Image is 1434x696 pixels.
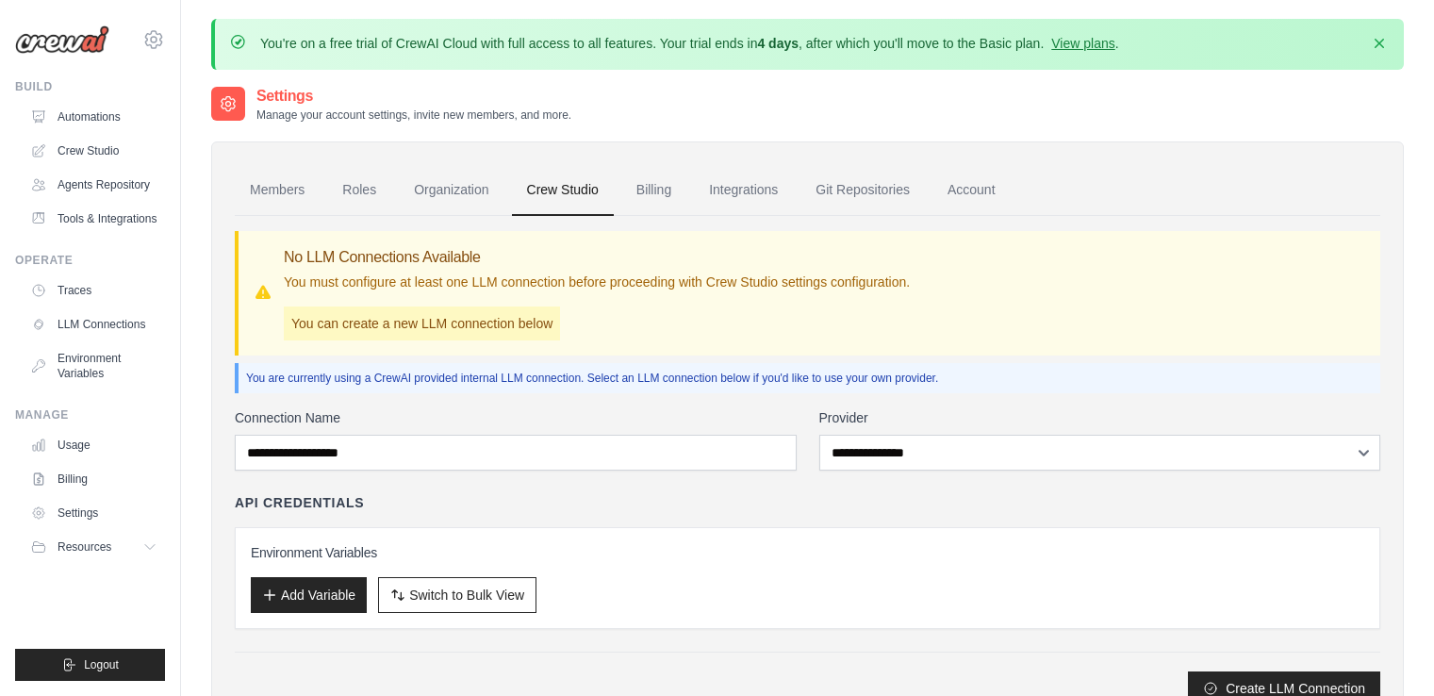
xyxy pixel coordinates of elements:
h4: API Credentials [235,493,364,512]
strong: 4 days [757,36,799,51]
a: Usage [23,430,165,460]
a: Agents Repository [23,170,165,200]
span: Logout [84,657,119,672]
p: You're on a free trial of CrewAI Cloud with full access to all features. Your trial ends in , aft... [260,34,1119,53]
a: Crew Studio [512,165,614,216]
a: LLM Connections [23,309,165,340]
a: Settings [23,498,165,528]
div: Operate [15,253,165,268]
p: You must configure at least one LLM connection before proceeding with Crew Studio settings config... [284,273,910,291]
span: Switch to Bulk View [409,586,524,605]
a: Automations [23,102,165,132]
h3: Environment Variables [251,543,1364,562]
button: Resources [23,532,165,562]
a: Integrations [694,165,793,216]
span: Resources [58,539,111,555]
a: Crew Studio [23,136,165,166]
div: Build [15,79,165,94]
label: Provider [819,408,1381,427]
h2: Settings [256,85,571,108]
a: Git Repositories [800,165,925,216]
p: You are currently using a CrewAI provided internal LLM connection. Select an LLM connection below... [246,371,1373,386]
p: You can create a new LLM connection below [284,307,560,340]
button: Logout [15,649,165,681]
a: Tools & Integrations [23,204,165,234]
label: Connection Name [235,408,797,427]
a: Members [235,165,320,216]
a: Account [932,165,1011,216]
a: View plans [1051,36,1114,51]
p: Manage your account settings, invite new members, and more. [256,108,571,123]
a: Organization [399,165,503,216]
button: Add Variable [251,577,367,613]
a: Traces [23,275,165,306]
a: Billing [621,165,686,216]
a: Roles [327,165,391,216]
h3: No LLM Connections Available [284,246,910,269]
button: Switch to Bulk View [378,577,536,613]
img: Logo [15,25,109,54]
a: Billing [23,464,165,494]
div: Manage [15,407,165,423]
a: Environment Variables [23,343,165,389]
